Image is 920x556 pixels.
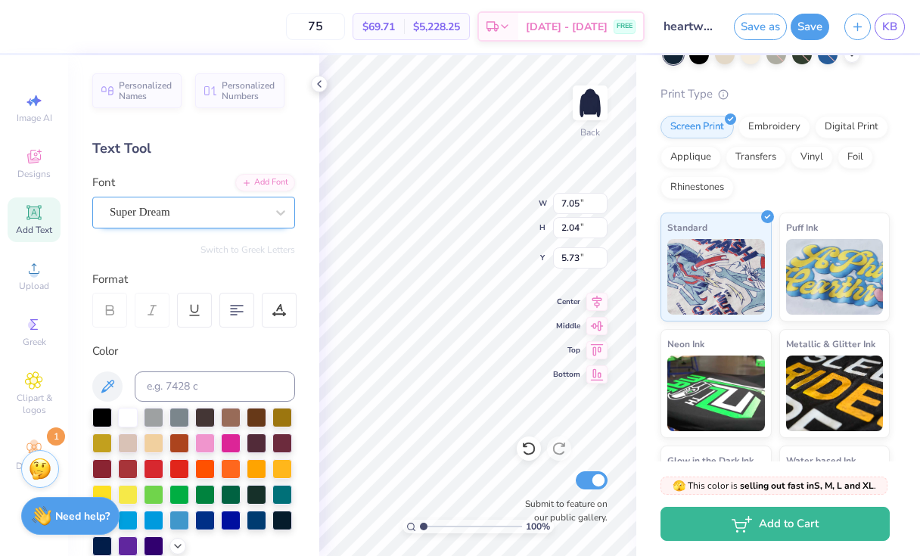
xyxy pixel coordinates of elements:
span: [DATE] - [DATE] [526,19,608,35]
div: Add Font [235,174,295,191]
input: e.g. 7428 c [135,371,295,402]
span: Metallic & Glitter Ink [786,336,875,352]
span: Personalized Names [119,80,172,101]
div: Text Tool [92,138,295,159]
div: Digital Print [815,116,888,138]
label: Submit to feature on our public gallery. [517,497,608,524]
div: Foil [838,146,873,169]
div: Transfers [726,146,786,169]
div: Screen Print [660,116,734,138]
button: Save as [734,14,787,40]
span: $69.71 [362,19,395,35]
span: FREE [617,21,632,32]
input: – – [286,13,345,40]
span: 🫣 [673,479,685,493]
div: Color [92,343,295,360]
a: KB [875,14,905,40]
span: Center [553,297,580,307]
button: Save [791,14,829,40]
span: Upload [19,280,49,292]
div: Rhinestones [660,176,734,199]
button: Add to Cart [660,507,890,541]
span: 100 % [526,520,550,533]
span: Top [553,345,580,356]
div: Format [92,271,297,288]
span: Water based Ink [786,452,856,468]
span: Designs [17,168,51,180]
img: Back [575,88,605,118]
div: Applique [660,146,721,169]
span: Personalized Numbers [222,80,275,101]
input: Untitled Design [652,11,726,42]
span: KB [882,18,897,36]
strong: selling out fast in S, M, L and XL [740,480,874,492]
img: Metallic & Glitter Ink [786,356,884,431]
span: Add Text [16,224,52,236]
span: Standard [667,219,707,235]
label: Font [92,174,115,191]
span: Middle [553,321,580,331]
img: Neon Ink [667,356,765,431]
span: $5,228.25 [413,19,460,35]
div: Vinyl [791,146,833,169]
span: Greek [23,336,46,348]
img: Puff Ink [786,239,884,315]
button: Switch to Greek Letters [200,244,295,256]
span: Clipart & logos [8,392,61,416]
img: Standard [667,239,765,315]
span: Decorate [16,460,52,472]
span: Neon Ink [667,336,704,352]
span: Glow in the Dark Ink [667,452,754,468]
div: Print Type [660,85,890,103]
span: Image AI [17,112,52,124]
div: Back [580,126,600,139]
div: Embroidery [738,116,810,138]
strong: Need help? [55,509,110,523]
span: Bottom [553,369,580,380]
span: 1 [47,427,65,446]
span: Puff Ink [786,219,818,235]
span: This color is . [673,479,876,492]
